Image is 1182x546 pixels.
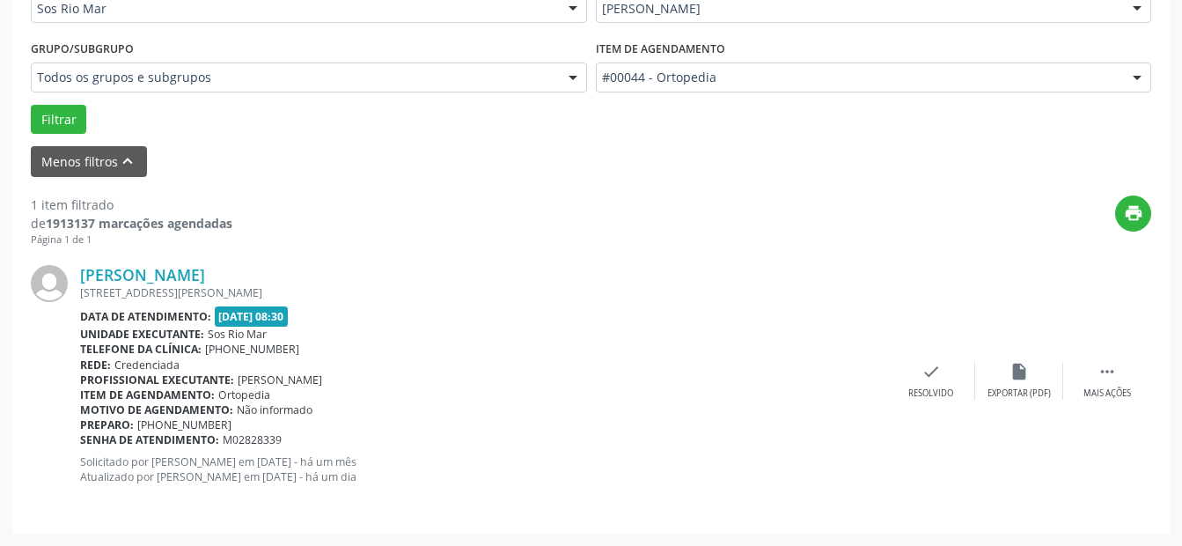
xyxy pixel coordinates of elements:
[114,358,180,373] span: Credenciada
[31,214,232,232] div: de
[80,402,233,417] b: Motivo de agendamento:
[215,306,289,327] span: [DATE] 08:30
[205,342,299,357] span: [PHONE_NUMBER]
[31,105,86,135] button: Filtrar
[46,215,232,232] strong: 1913137 marcações agendadas
[921,362,941,381] i: check
[1115,196,1151,232] button: print
[218,387,270,402] span: Ortopedia
[80,417,134,432] b: Preparo:
[80,358,111,373] b: Rede:
[238,373,322,387] span: [PERSON_NAME]
[1009,362,1029,381] i: insert_drive_file
[1083,387,1131,400] div: Mais ações
[80,387,215,402] b: Item de agendamento:
[31,35,134,63] label: Grupo/Subgrupo
[80,309,211,324] b: Data de atendimento:
[80,432,219,447] b: Senha de atendimento:
[137,417,231,432] span: [PHONE_NUMBER]
[80,373,234,387] b: Profissional executante:
[31,146,147,177] button: Menos filtroskeyboard_arrow_up
[1124,203,1143,223] i: print
[1098,362,1117,381] i: 
[596,35,725,63] label: Item de agendamento
[208,327,267,342] span: Sos Rio Mar
[80,327,204,342] b: Unidade executante:
[80,342,202,357] b: Telefone da clínica:
[908,387,953,400] div: Resolvido
[237,402,312,417] span: Não informado
[80,285,887,300] div: [STREET_ADDRESS][PERSON_NAME]
[223,432,282,447] span: M02828339
[31,232,232,247] div: Página 1 de 1
[602,69,1116,86] span: #00044 - Ortopedia
[80,454,887,484] p: Solicitado por [PERSON_NAME] em [DATE] - há um mês Atualizado por [PERSON_NAME] em [DATE] - há um...
[31,265,68,302] img: img
[987,387,1051,400] div: Exportar (PDF)
[118,151,137,171] i: keyboard_arrow_up
[37,69,551,86] span: Todos os grupos e subgrupos
[31,196,232,214] div: 1 item filtrado
[80,265,205,284] a: [PERSON_NAME]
